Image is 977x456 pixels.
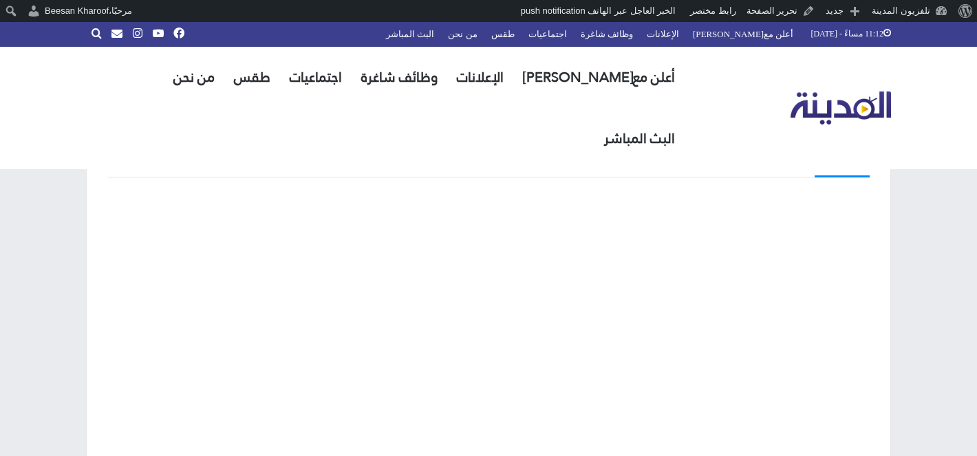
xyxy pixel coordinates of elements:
[484,22,522,46] a: طقس
[164,47,224,108] a: من نحن
[441,22,484,46] a: من نحن
[791,91,892,125] img: تلفزيون المدينة
[513,47,685,108] a: أعلن مع[PERSON_NAME]
[280,47,352,108] a: اجتماعيات
[224,47,280,108] a: طقس
[800,22,891,46] div: 11:12 مساءً - [DATE]
[574,22,640,46] a: وظائف شاغرة
[45,6,109,16] span: Beesan Kharoof
[594,108,685,169] a: البث المباشر
[447,47,513,108] a: الإعلانات
[522,22,574,46] a: اجتماعيات
[379,22,441,46] a: البث المباشر
[686,22,801,46] a: أعلن مع[PERSON_NAME]
[352,47,447,108] a: وظائف شاغرة
[640,22,686,46] a: الإعلانات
